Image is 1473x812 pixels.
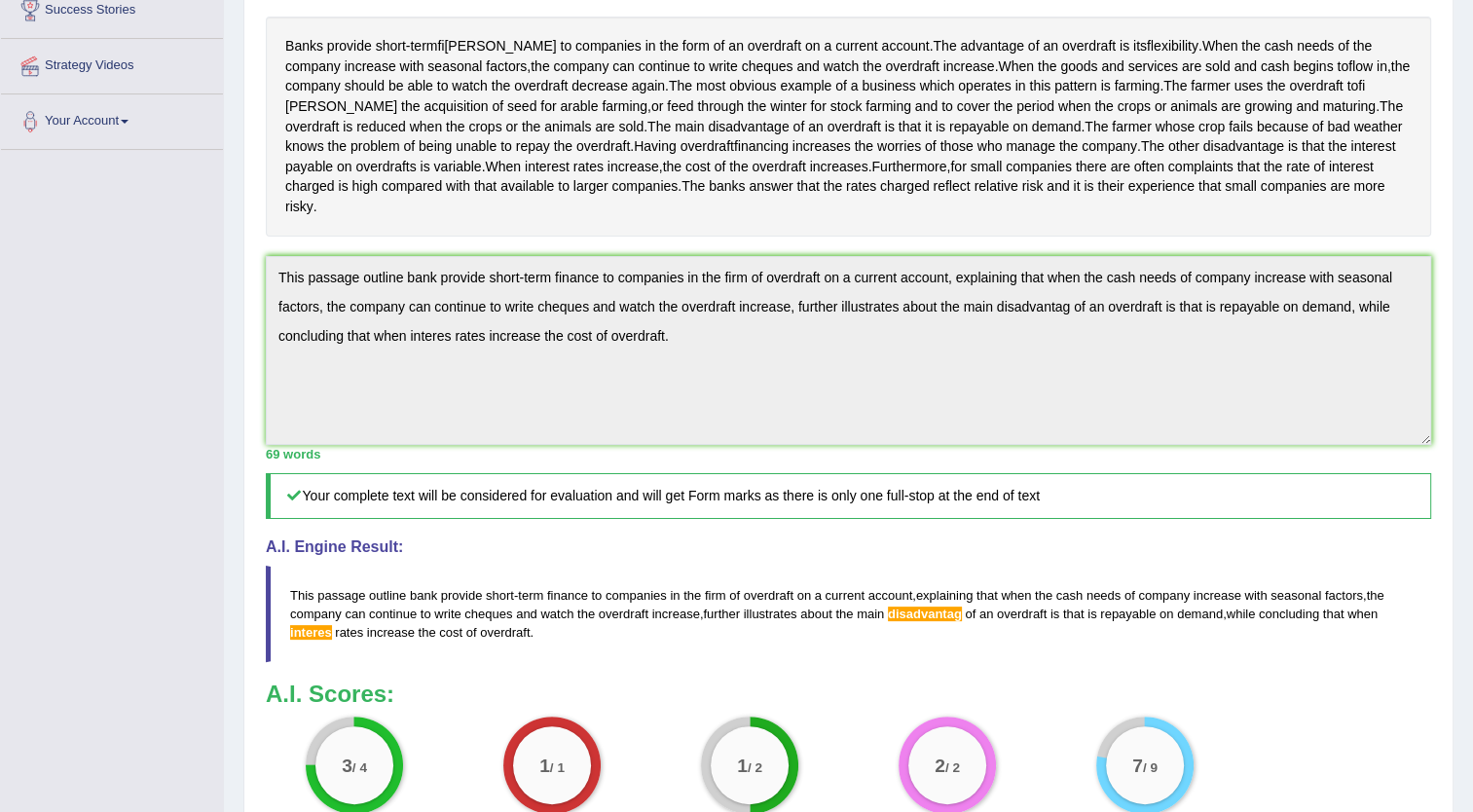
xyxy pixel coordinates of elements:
span: Click to see word definition [558,176,570,197]
span: Click to see word definition [388,76,404,96]
span: Click to see word definition [343,117,352,137]
span: Click to see word definition [1101,56,1123,77]
span: Click to see word definition [741,136,789,157]
span: Click to see word definition [877,136,921,157]
span: Click to see word definition [285,157,333,177]
span: Click to see word definition [1155,96,1166,117]
span: Click to see word definition [427,56,482,77]
span: Click to see word definition [1016,96,1054,117]
span: Click to see word definition [560,36,571,56]
span: Click to see word definition [714,36,725,56]
span: Click to see word definition [805,36,821,56]
span: Click to see word definition [285,197,313,217]
span: factors [1325,588,1363,603]
span: Click to see word definition [1221,96,1240,117]
span: Click to see word definition [885,56,939,77]
span: Click to see word definition [1006,157,1072,177]
span: Click to see word definition [1032,117,1082,137]
span: Click to see word definition [669,76,692,96]
span: Click to see word definition [446,176,470,197]
span: Click to see word definition [1353,36,1372,56]
span: Click to see word definition [1043,36,1058,56]
span: cash [1056,588,1083,603]
span: Click to see word definition [456,136,497,157]
h5: Your complete text will be considered for evaluation and will get Form marks as there is only one... [266,473,1431,519]
span: Click to see word definition [1350,136,1395,157]
span: Click to see word definition [925,117,932,137]
span: Click to see word definition [612,56,635,77]
span: Click to see word definition [285,136,324,157]
span: the [577,607,595,621]
span: the [1035,588,1052,603]
span: Click to see word definition [645,36,656,56]
span: Click to see word definition [1261,56,1290,77]
span: term [518,588,543,603]
span: to [421,607,431,621]
span: Click to see word definition [1329,157,1374,177]
span: the [1366,588,1383,603]
span: Click to see word definition [943,56,995,77]
span: bank [410,588,437,603]
span: Click to see word definition [350,136,400,157]
span: Click to see word definition [403,136,415,157]
span: Click to see word definition [434,157,482,177]
span: Click to see word definition [632,76,665,96]
span: Click to see word definition [855,136,873,157]
span: Click to see word definition [1112,117,1151,137]
span: Click to see word definition [634,136,677,157]
span: can [345,607,365,621]
span: Click to see word definition [871,157,946,177]
span: Click to see word definition [651,96,663,117]
blockquote: - , , , , . [266,566,1431,662]
span: Click to see word definition [1313,157,1325,177]
span: Click to see word definition [1038,56,1056,77]
span: Click to see word definition [602,96,647,117]
span: Click to see word definition [1323,96,1376,117]
span: Click to see word definition [1330,176,1349,197]
span: the [835,607,853,621]
span: Click to see word definition [423,96,488,117]
span: Click to see word definition [920,76,955,96]
span: Click to see word definition [525,157,570,177]
span: Click to see word definition [1198,117,1225,137]
span: Click to see word definition [639,56,690,77]
span: of [729,588,740,603]
span: Click to see word definition [1128,56,1178,77]
span: Click to see word definition [474,176,497,197]
span: overdraft [744,588,793,603]
span: Click to see word definition [810,96,826,117]
span: Click to see word definition [994,96,1013,117]
span: Click to see word definition [667,96,693,117]
span: illustrates [744,607,797,621]
span: Click to see word definition [851,76,859,96]
span: Click to see word definition [977,136,1003,157]
span: needs [1086,588,1121,603]
span: Click to see word definition [595,117,614,137]
span: account [868,588,913,603]
span: Click to see word definition [1237,157,1260,177]
span: Click to see word definition [410,117,442,137]
span: Click to see word definition [492,96,503,117]
span: Click to see word definition [971,157,1003,177]
span: Click to see word definition [345,56,396,77]
span: Click to see word definition [694,56,706,77]
span: the [683,588,701,603]
span: Click to see word definition [573,176,608,197]
span: Click to see word definition [500,176,554,197]
span: Click to see word definition [452,76,488,96]
span: Click to see word definition [1154,36,1198,56]
span: explaining [916,588,974,603]
span: on [797,588,811,603]
span: This [290,588,314,603]
span: Click to see word definition [709,56,738,77]
span: Click to see word definition [1076,157,1107,177]
span: Click to see word definition [752,157,805,177]
span: Click to see word definition [1168,157,1234,177]
span: Click to see word definition [1234,76,1264,96]
span: Click to see word definition [437,76,449,96]
span: Click to see word definition [486,56,527,77]
span: Click to see word definition [1288,136,1298,157]
span: Click to see word definition [1134,157,1164,177]
span: about [800,607,832,621]
span: Click to see word definition [1353,176,1384,197]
